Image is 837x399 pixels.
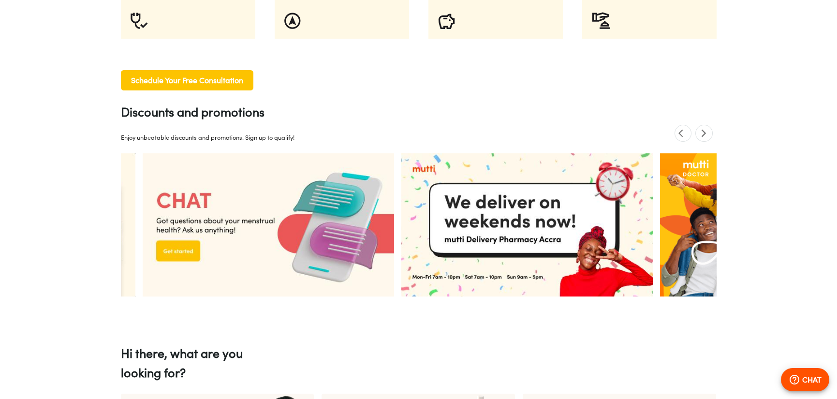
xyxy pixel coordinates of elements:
span: Enjoy unbeatable discounts and promotions. Sign up to qualify! [121,133,294,141]
span: previous [675,125,691,142]
p: Discounts and promotions [121,102,294,121]
img: Menstrual chat [143,153,394,296]
p: CHAT [802,374,822,385]
span: Schedule Your Free Consultation [131,74,243,87]
button: CHAT [781,368,829,391]
a: Schedule Your Free Consultation [121,75,253,83]
button: Schedule Your Free Consultation [121,70,253,90]
img: New delivery times for Ghana [401,153,653,296]
p: Hi there, what are you looking for? [121,343,717,382]
span: next [695,125,712,142]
